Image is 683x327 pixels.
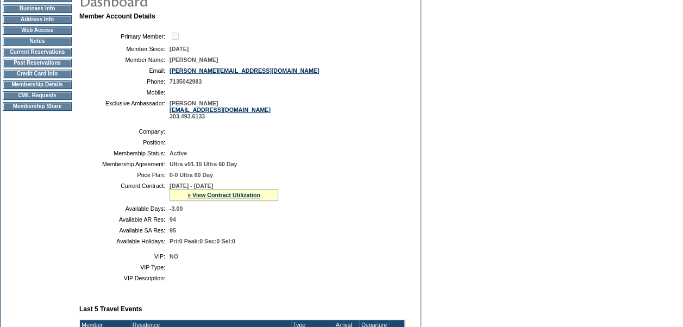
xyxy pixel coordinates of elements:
[3,91,72,100] td: CWL Requests
[84,264,165,271] td: VIP Type:
[170,46,189,52] span: [DATE]
[170,78,202,85] span: 7135042983
[3,26,72,35] td: Web Access
[170,253,178,260] span: NO
[170,172,213,178] span: 0-0 Ultra 60 Day
[84,128,165,135] td: Company:
[84,56,165,63] td: Member Name:
[3,37,72,46] td: Notes
[84,227,165,234] td: Available SA Res:
[170,238,235,244] span: Pri:0 Peak:0 Sec:0 Sel:0
[84,216,165,223] td: Available AR Res:
[79,305,142,313] b: Last 5 Travel Events
[170,56,218,63] span: [PERSON_NAME]
[84,161,165,167] td: Membership Agreement:
[79,12,155,20] b: Member Account Details
[84,31,165,41] td: Primary Member:
[84,205,165,212] td: Available Days:
[3,70,72,78] td: Credit Card Info
[170,183,213,189] span: [DATE] - [DATE]
[187,192,260,198] a: » View Contract Utilization
[84,139,165,146] td: Position:
[84,150,165,156] td: Membership Status:
[3,80,72,89] td: Membership Details
[170,106,271,113] a: [EMAIL_ADDRESS][DOMAIN_NAME]
[170,150,187,156] span: Active
[84,238,165,244] td: Available Holidays:
[3,4,72,13] td: Business Info
[170,227,176,234] span: 95
[170,100,271,120] span: [PERSON_NAME] 303.493.6133
[84,253,165,260] td: VIP:
[170,161,237,167] span: Ultra v01.15 Ultra 60 Day
[84,89,165,96] td: Mobile:
[84,275,165,281] td: VIP Description:
[3,59,72,67] td: Past Reservations
[3,102,72,111] td: Membership Share
[84,100,165,120] td: Exclusive Ambassador:
[84,172,165,178] td: Price Plan:
[170,205,183,212] span: -3.00
[170,216,176,223] span: 94
[3,15,72,24] td: Address Info
[84,46,165,52] td: Member Since:
[3,48,72,56] td: Current Reservations
[84,67,165,74] td: Email:
[170,67,319,74] a: [PERSON_NAME][EMAIL_ADDRESS][DOMAIN_NAME]
[84,78,165,85] td: Phone:
[84,183,165,201] td: Current Contract:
